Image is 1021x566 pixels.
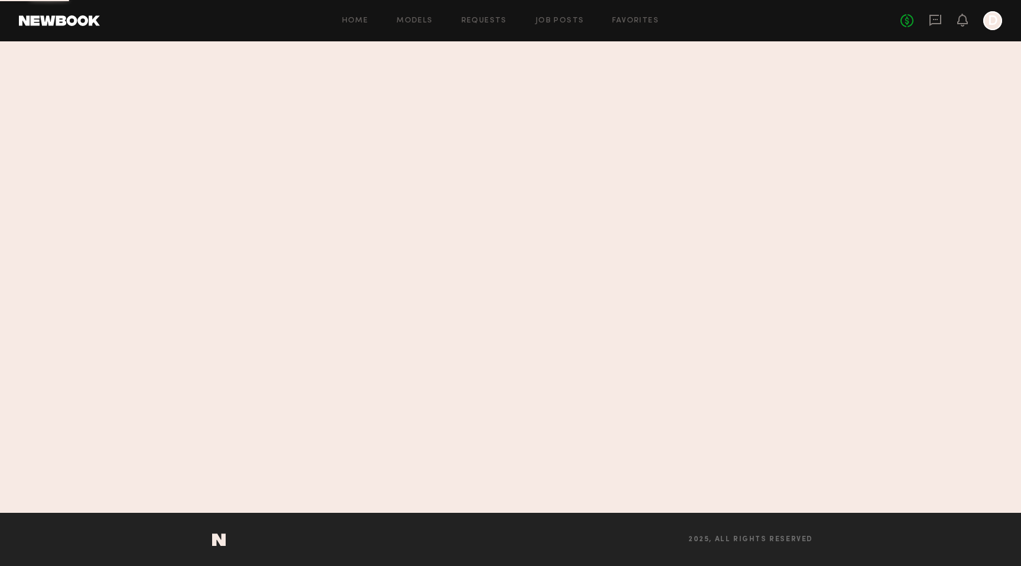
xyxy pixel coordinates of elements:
[688,536,813,544] span: 2025, all rights reserved
[461,17,507,25] a: Requests
[535,17,584,25] a: Job Posts
[983,11,1002,30] a: D
[342,17,369,25] a: Home
[612,17,659,25] a: Favorites
[396,17,433,25] a: Models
